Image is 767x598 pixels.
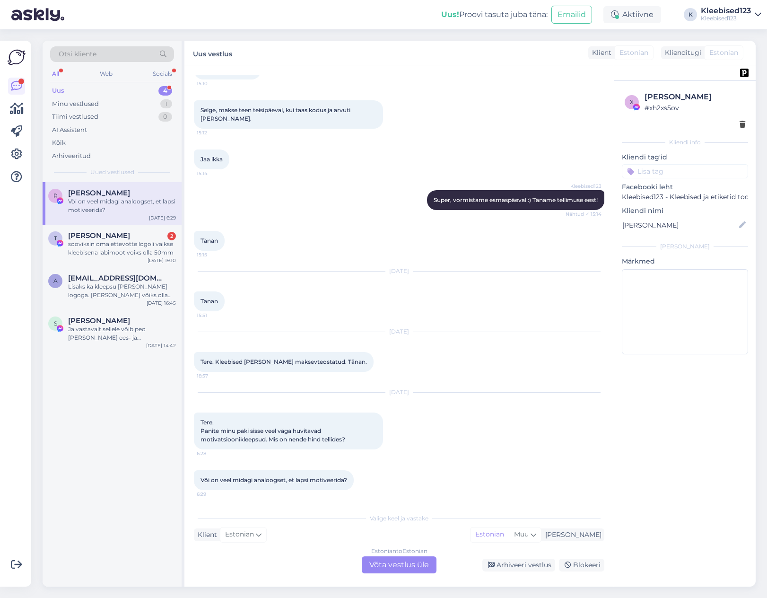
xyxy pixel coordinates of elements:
[482,559,555,572] div: Arhiveeri vestlus
[68,189,130,197] span: Ruth Kõivisto
[54,320,57,327] span: S
[622,152,748,162] p: Kliendi tag'id
[514,530,529,538] span: Muu
[52,151,91,161] div: Arhiveeritud
[197,491,232,498] span: 6:29
[68,240,176,257] div: sooviksin oma ettevotte logoli vaikse kleebisena labimoot voiks olla 50mm
[194,388,604,396] div: [DATE]
[197,170,232,177] span: 15:14
[434,196,598,203] span: Super, vormistame esmaspäeval :) Täname tellimuse eest!
[98,68,114,80] div: Web
[441,9,548,20] div: Proovi tasuta juba täna:
[622,256,748,266] p: Märkmed
[53,277,58,284] span: A
[149,214,176,221] div: [DATE] 6:29
[622,242,748,251] div: [PERSON_NAME]
[160,99,172,109] div: 1
[740,69,749,77] img: pd
[619,48,648,58] span: Estonian
[588,48,611,58] div: Klient
[200,156,223,163] span: Jaa ikka
[200,476,347,484] span: Või on veel midagi analoogset, et lapsi motiveerida?
[90,168,134,176] span: Uued vestlused
[709,48,738,58] span: Estonian
[197,312,232,319] span: 15:51
[200,237,218,244] span: Tänan
[52,86,64,96] div: Uus
[52,112,98,122] div: Tiimi vestlused
[52,99,99,109] div: Minu vestlused
[362,556,436,573] div: Võta vestlus üle
[200,298,218,305] span: Tänan
[622,164,748,178] input: Lisa tag
[147,299,176,307] div: [DATE] 16:45
[551,6,592,24] button: Emailid
[68,274,166,282] span: Ainikanomm@gmail.com
[603,6,661,23] div: Aktiivne
[471,528,509,542] div: Estonian
[8,48,26,66] img: Askly Logo
[158,112,172,122] div: 0
[52,138,66,148] div: Kõik
[193,46,232,59] label: Uus vestlus
[194,514,604,523] div: Valige keel ja vastake
[68,325,176,342] div: Ja vastavalt sellele võib peo [PERSON_NAME] ees- ja perekonnanime järel.
[371,547,427,555] div: Estonian to Estonian
[197,372,232,379] span: 18:57
[197,80,232,87] span: 15:10
[146,342,176,349] div: [DATE] 14:42
[68,317,130,325] span: Sanya Sahno
[645,91,745,103] div: [PERSON_NAME]
[53,192,58,199] span: R
[68,197,176,214] div: Või on veel midagi analoogset, et lapsi motiveerida?
[194,267,604,275] div: [DATE]
[622,138,748,147] div: Kliendi info
[148,257,176,264] div: [DATE] 19:10
[52,125,87,135] div: AI Assistent
[68,231,130,240] span: Tarmo Piho
[50,68,61,80] div: All
[559,559,604,572] div: Blokeeri
[200,419,345,443] span: Tere. Panite minu paki sisse veel väga huvitavad motivatsioonikleepsud. Mis on nende hind tellides?
[541,530,601,540] div: [PERSON_NAME]
[68,282,176,299] div: Lisaks ka kleepsu [PERSON_NAME] logoga. [PERSON_NAME] võiks olla umbes 100 kleepsu.
[441,10,459,19] b: Uus!
[59,49,96,59] span: Otsi kliente
[701,15,751,22] div: Kleebised123
[622,220,737,230] input: Lisa nimi
[661,48,701,58] div: Klienditugi
[54,235,57,242] span: T
[225,529,254,540] span: Estonian
[622,206,748,216] p: Kliendi nimi
[200,106,352,122] span: Selge, makse teen teisipäeval, kui taas kodus ja arvuti [PERSON_NAME].
[630,98,634,106] span: x
[197,251,232,258] span: 15:15
[645,103,745,113] div: # xh2xs5ov
[197,450,232,457] span: 6:28
[566,183,601,190] span: Kleebised123
[194,327,604,336] div: [DATE]
[622,182,748,192] p: Facebooki leht
[151,68,174,80] div: Socials
[566,211,601,218] span: Nähtud ✓ 15:14
[701,7,751,15] div: Kleebised123
[684,8,697,21] div: K
[167,232,176,240] div: 2
[197,129,232,136] span: 15:12
[701,7,761,22] a: Kleebised123Kleebised123
[158,86,172,96] div: 4
[622,192,748,202] p: Kleebised123 - Kleebised ja etiketid toodetele ning kleebised autodele.
[200,358,367,365] span: Tere. Kleebised [PERSON_NAME] maksevteostatud. Tänan.
[194,530,217,540] div: Klient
